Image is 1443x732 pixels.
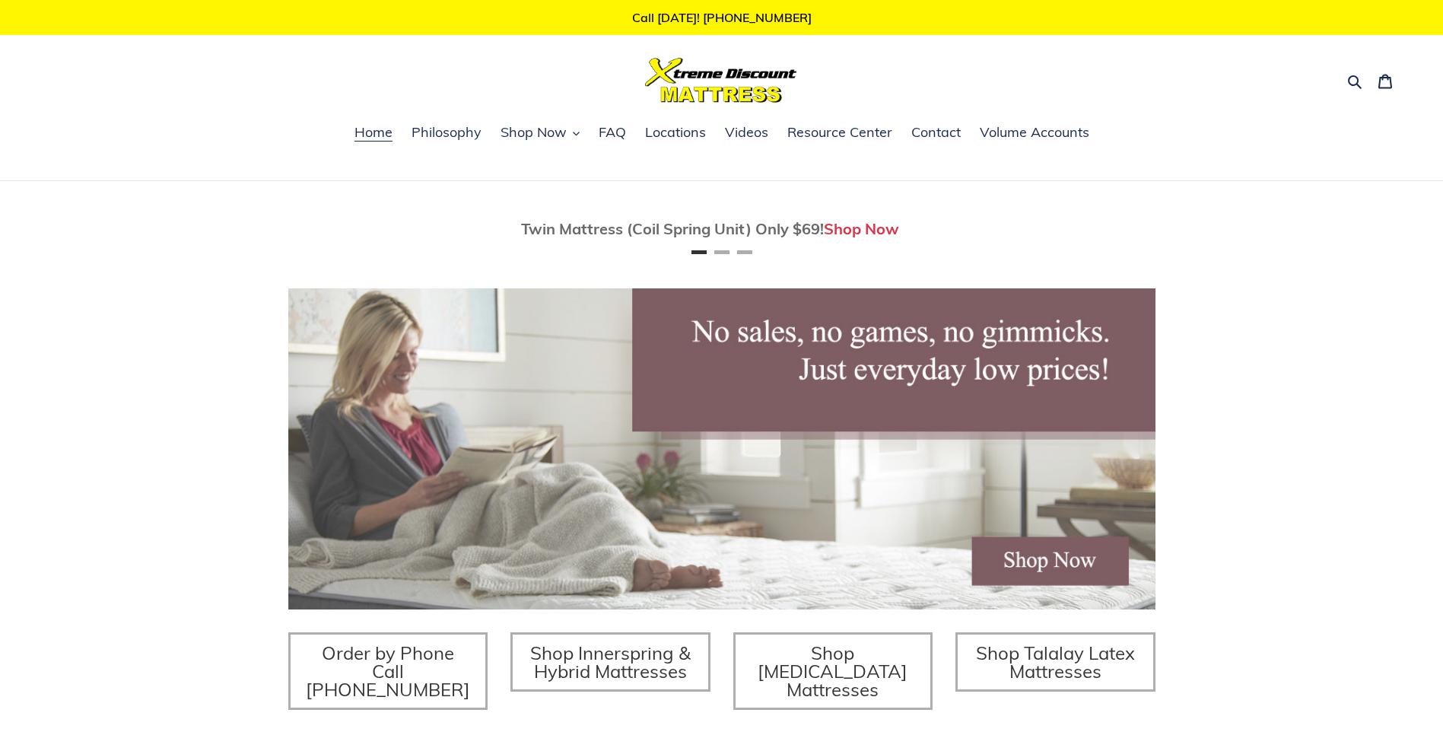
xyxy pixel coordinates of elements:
img: Xtreme Discount Mattress [645,58,797,103]
button: Shop Now [493,122,587,145]
a: FAQ [591,122,634,145]
button: Page 2 [714,250,729,254]
a: Videos [717,122,776,145]
a: Resource Center [780,122,900,145]
a: Order by Phone Call [PHONE_NUMBER] [288,632,488,710]
span: Shop Now [501,123,567,142]
a: Shop Now [824,219,899,238]
a: Contact [904,122,968,145]
a: Shop [MEDICAL_DATA] Mattresses [733,632,933,710]
span: Contact [911,123,961,142]
span: Philosophy [412,123,482,142]
span: Videos [725,123,768,142]
span: Shop Innerspring & Hybrid Mattresses [530,641,691,683]
a: Home [347,122,400,145]
span: Shop Talalay Latex Mattresses [976,641,1135,683]
a: Philosophy [404,122,489,145]
span: Home [354,123,393,142]
span: Volume Accounts [980,123,1089,142]
a: Locations [637,122,714,145]
span: FAQ [599,123,626,142]
span: Twin Mattress (Coil Spring Unit) Only $69! [521,219,824,238]
button: Page 1 [691,250,707,254]
span: Order by Phone Call [PHONE_NUMBER] [306,641,470,701]
a: Volume Accounts [972,122,1097,145]
button: Page 3 [737,250,752,254]
a: Shop Innerspring & Hybrid Mattresses [510,632,710,692]
a: Shop Talalay Latex Mattresses [955,632,1155,692]
span: Locations [645,123,706,142]
img: herobannermay2022-1652879215306_1200x.jpg [288,288,1155,609]
span: Shop [MEDICAL_DATA] Mattresses [758,641,907,701]
span: Resource Center [787,123,892,142]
